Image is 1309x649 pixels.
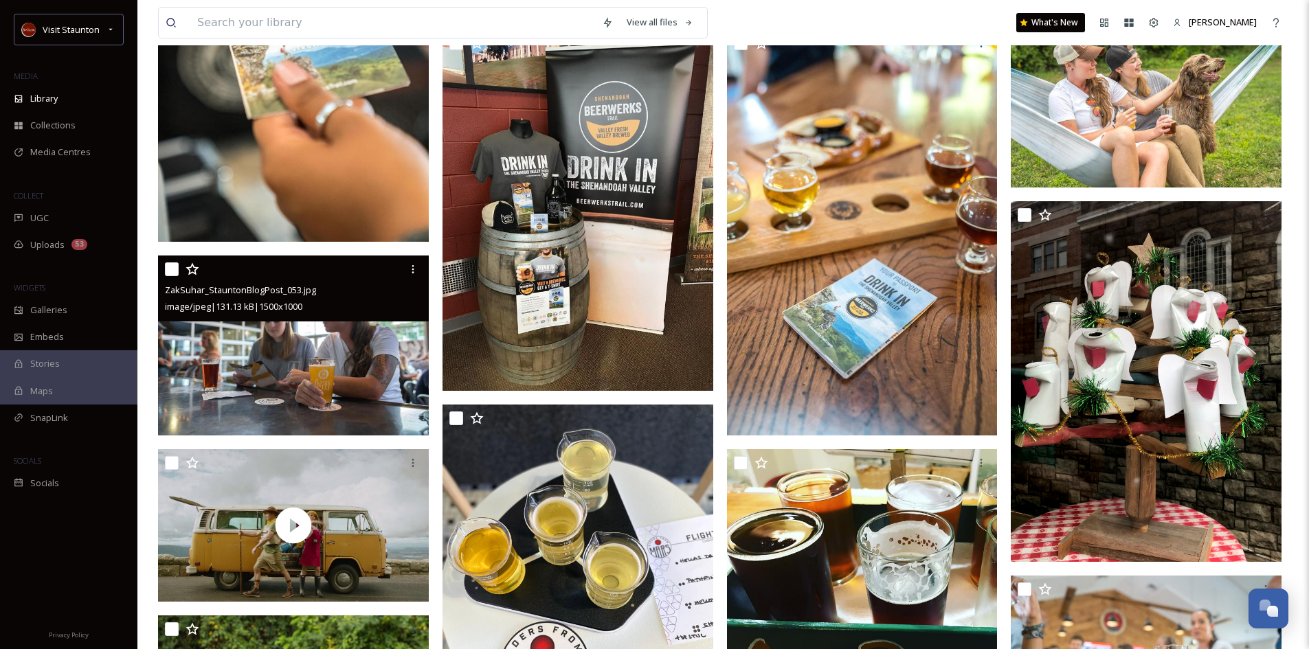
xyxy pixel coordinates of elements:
[30,304,67,317] span: Galleries
[158,255,429,436] img: ZakSuhar_StauntonBlogPost_053.jpg
[165,284,316,296] span: ZakSuhar_StauntonBlogPost_053.jpg
[14,455,41,466] span: SOCIALS
[158,449,429,602] img: thumbnail
[30,330,64,343] span: Embeds
[49,626,89,642] a: Privacy Policy
[443,30,713,390] img: Beerwerks Display Visitor Center.JPG
[30,411,68,424] span: SnapLink
[165,300,302,312] span: image/jpeg | 131.13 kB | 1500 x 1000
[30,385,53,398] span: Maps
[30,146,91,159] span: Media Centres
[727,30,998,435] img: ZakSuhar_BeerwerksMagazine_SkippingRock_015.jpg
[620,9,700,36] a: View all files
[22,23,36,36] img: images.png
[1016,13,1085,32] a: What's New
[71,239,87,250] div: 53
[43,23,100,36] span: Visit Staunton
[30,92,58,105] span: Library
[1249,589,1288,628] button: Open Chat
[14,71,38,81] span: MEDIA
[190,8,595,38] input: Search your library
[14,282,45,293] span: WIDGETS
[49,630,89,639] span: Privacy Policy
[30,119,76,132] span: Collections
[1166,9,1264,36] a: [PERSON_NAME]
[30,238,65,251] span: Uploads
[30,212,49,225] span: UGC
[30,357,60,370] span: Stories
[1189,16,1257,28] span: [PERSON_NAME]
[1011,7,1282,187] img: ZakSuhar_BeerwerksMagazine_BasicCity_045.jpg
[14,190,43,201] span: COLLECT
[1011,201,1282,562] img: edited-Beer Can Spindle Tree_Shenandoah Valley Brewing.jpg
[30,477,59,490] span: Socials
